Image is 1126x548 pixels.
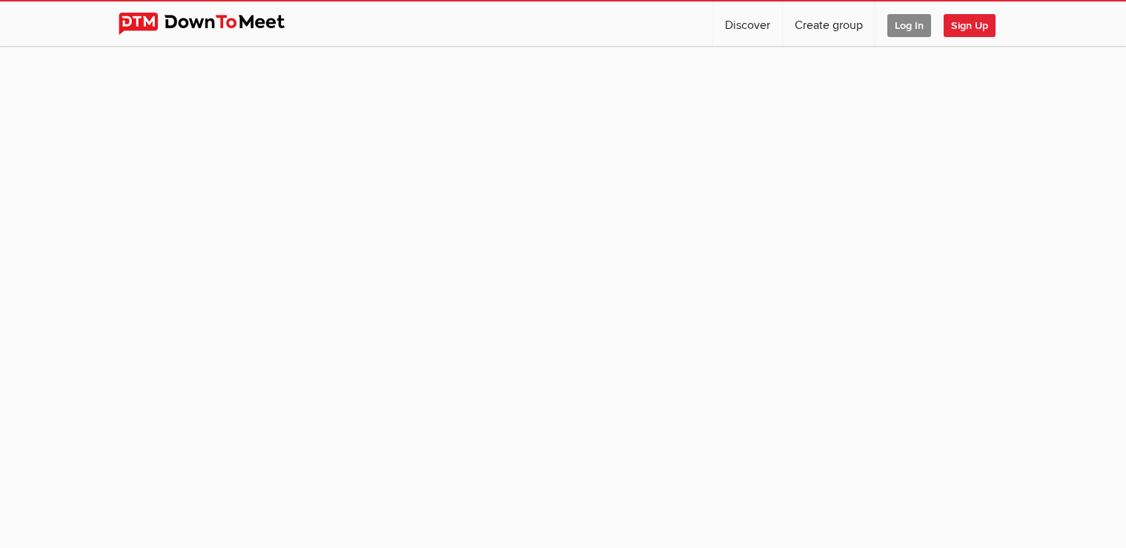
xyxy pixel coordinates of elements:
a: Sign Up [944,1,1007,46]
span: Log In [887,14,931,37]
a: Log In [875,1,943,46]
img: DownToMeet [119,13,308,35]
a: Discover [713,1,782,46]
a: Create group [783,1,875,46]
span: Sign Up [944,14,996,37]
